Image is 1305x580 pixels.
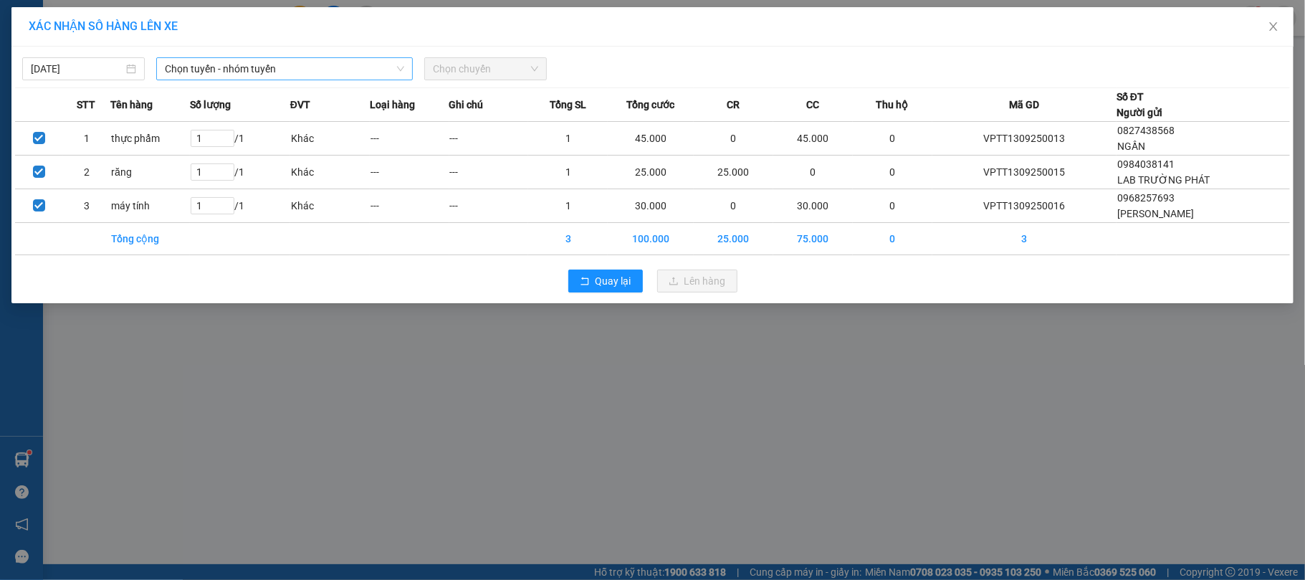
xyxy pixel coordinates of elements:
[110,97,153,113] span: Tên hàng
[932,223,1117,255] td: 3
[596,273,631,289] span: Quay lại
[528,122,608,156] td: 1
[370,97,415,113] span: Loại hàng
[290,156,370,189] td: Khác
[449,156,529,189] td: ---
[1009,97,1039,113] span: Mã GD
[1253,7,1294,47] button: Close
[773,189,853,223] td: 30.000
[190,189,290,223] td: / 1
[853,189,932,223] td: 0
[370,189,449,223] td: ---
[134,35,599,53] li: Số 10 ngõ 15 Ngọc Hồi, Q.[PERSON_NAME], [GEOGRAPHIC_DATA]
[1117,208,1194,219] span: [PERSON_NAME]
[1117,158,1175,170] span: 0984038141
[853,122,932,156] td: 0
[853,223,932,255] td: 0
[165,58,404,80] span: Chọn tuyến - nhóm tuyến
[694,223,773,255] td: 25.000
[773,223,853,255] td: 75.000
[932,189,1117,223] td: VPTT1309250016
[134,53,599,71] li: Hotline: 19001155
[876,97,908,113] span: Thu hộ
[932,156,1117,189] td: VPTT1309250015
[773,122,853,156] td: 45.000
[694,122,773,156] td: 0
[1268,21,1279,32] span: close
[608,156,694,189] td: 25.000
[528,189,608,223] td: 1
[1117,125,1175,136] span: 0827438568
[806,97,819,113] span: CC
[110,223,190,255] td: Tổng cộng
[18,104,180,128] b: GỬI : VP Thọ Tháp
[1117,174,1210,186] span: LAB TRƯỜNG PHÁT
[29,19,178,33] span: XÁC NHẬN SỐ HÀNG LÊN XE
[190,122,290,156] td: / 1
[853,156,932,189] td: 0
[580,276,590,287] span: rollback
[932,122,1117,156] td: VPTT1309250013
[290,189,370,223] td: Khác
[608,189,694,223] td: 30.000
[773,156,853,189] td: 0
[370,122,449,156] td: ---
[1117,141,1145,152] span: NGẦN
[449,122,529,156] td: ---
[694,156,773,189] td: 25.000
[608,223,694,255] td: 100.000
[694,189,773,223] td: 0
[568,270,643,293] button: rollbackQuay lại
[433,58,538,80] span: Chọn chuyến
[190,156,290,189] td: / 1
[110,122,190,156] td: thực phẩm
[63,189,111,223] td: 3
[290,97,310,113] span: ĐVT
[31,61,123,77] input: 13/09/2025
[63,156,111,189] td: 2
[449,97,484,113] span: Ghi chú
[608,122,694,156] td: 45.000
[396,65,405,73] span: down
[110,156,190,189] td: răng
[449,189,529,223] td: ---
[77,97,95,113] span: STT
[370,156,449,189] td: ---
[190,97,231,113] span: Số lượng
[528,156,608,189] td: 1
[528,223,608,255] td: 3
[110,189,190,223] td: máy tính
[1117,192,1175,204] span: 0968257693
[1117,89,1162,120] div: Số ĐT Người gửi
[18,18,90,90] img: logo.jpg
[727,97,740,113] span: CR
[626,97,674,113] span: Tổng cước
[657,270,737,293] button: uploadLên hàng
[290,122,370,156] td: Khác
[550,97,586,113] span: Tổng SL
[63,122,111,156] td: 1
